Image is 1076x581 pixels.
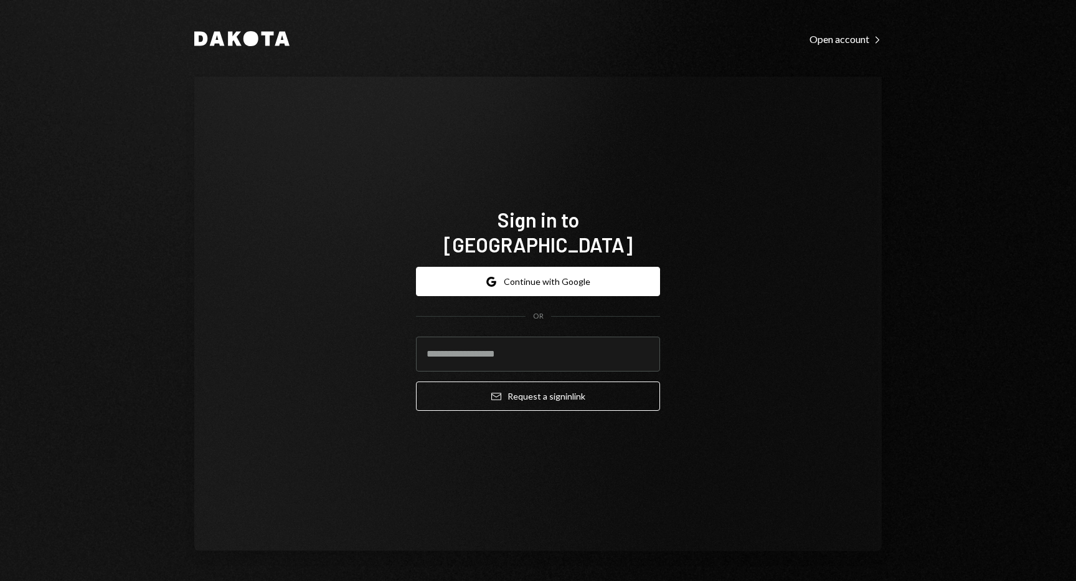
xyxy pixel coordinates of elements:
div: OR [533,311,544,322]
div: Open account [809,33,882,46]
a: Open account [809,32,882,46]
button: Continue with Google [416,267,660,296]
button: Request a signinlink [416,382,660,411]
h1: Sign in to [GEOGRAPHIC_DATA] [416,207,660,257]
